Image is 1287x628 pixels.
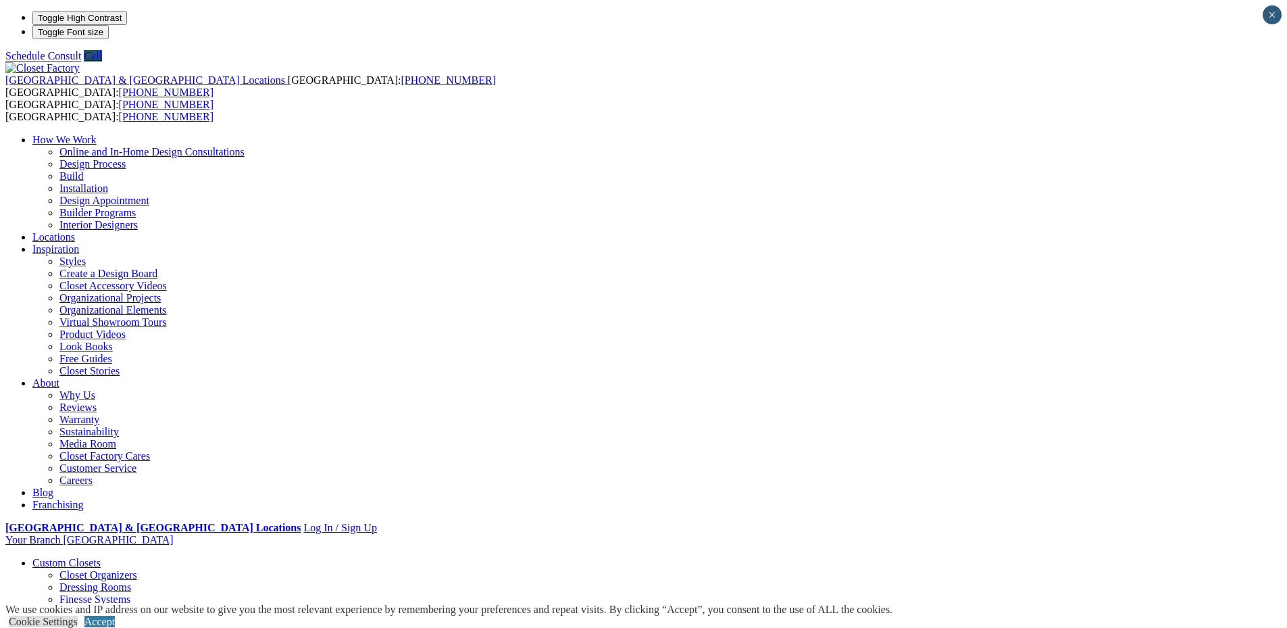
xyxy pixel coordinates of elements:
[59,219,138,231] a: Interior Designers
[32,377,59,389] a: About
[119,111,213,122] a: [PHONE_NUMBER]
[59,256,86,267] a: Styles
[5,62,80,74] img: Closet Factory
[59,158,126,170] a: Design Process
[59,316,167,328] a: Virtual Showroom Tours
[59,268,157,279] a: Create a Design Board
[59,329,126,340] a: Product Videos
[59,569,137,581] a: Closet Organizers
[32,499,84,510] a: Franchising
[59,304,166,316] a: Organizational Elements
[59,389,95,401] a: Why Us
[5,99,213,122] span: [GEOGRAPHIC_DATA]: [GEOGRAPHIC_DATA]:
[32,487,53,498] a: Blog
[59,207,136,218] a: Builder Programs
[59,146,245,158] a: Online and In-Home Design Consultations
[1263,5,1282,24] button: Close
[401,74,495,86] a: [PHONE_NUMBER]
[59,183,108,194] a: Installation
[38,27,103,37] span: Toggle Font size
[5,74,285,86] span: [GEOGRAPHIC_DATA] & [GEOGRAPHIC_DATA] Locations
[38,13,122,23] span: Toggle High Contrast
[63,534,173,546] span: [GEOGRAPHIC_DATA]
[59,402,97,413] a: Reviews
[5,74,288,86] a: [GEOGRAPHIC_DATA] & [GEOGRAPHIC_DATA] Locations
[59,438,116,450] a: Media Room
[59,414,99,425] a: Warranty
[59,170,84,182] a: Build
[32,243,79,255] a: Inspiration
[59,195,149,206] a: Design Appointment
[5,74,496,98] span: [GEOGRAPHIC_DATA]: [GEOGRAPHIC_DATA]:
[59,292,161,304] a: Organizational Projects
[5,534,174,546] a: Your Branch [GEOGRAPHIC_DATA]
[59,426,119,437] a: Sustainability
[303,522,376,533] a: Log In / Sign Up
[5,522,301,533] a: [GEOGRAPHIC_DATA] & [GEOGRAPHIC_DATA] Locations
[59,462,136,474] a: Customer Service
[84,50,102,62] a: Call
[119,99,213,110] a: [PHONE_NUMBER]
[84,616,115,627] a: Accept
[5,604,892,616] div: We use cookies and IP address on our website to give you the most relevant experience by remember...
[32,11,127,25] button: Toggle High Contrast
[119,87,213,98] a: [PHONE_NUMBER]
[59,450,150,462] a: Closet Factory Cares
[59,581,131,593] a: Dressing Rooms
[32,134,97,145] a: How We Work
[59,365,120,377] a: Closet Stories
[59,280,167,291] a: Closet Accessory Videos
[32,557,101,569] a: Custom Closets
[5,534,60,546] span: Your Branch
[32,231,75,243] a: Locations
[59,475,93,486] a: Careers
[5,50,81,62] a: Schedule Consult
[9,616,78,627] a: Cookie Settings
[59,353,112,364] a: Free Guides
[59,594,130,605] a: Finesse Systems
[32,25,109,39] button: Toggle Font size
[59,341,113,352] a: Look Books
